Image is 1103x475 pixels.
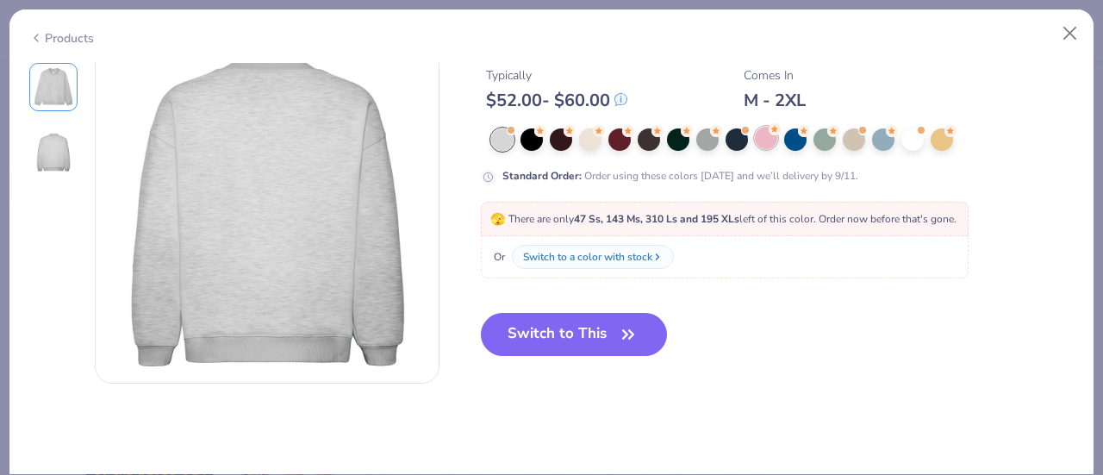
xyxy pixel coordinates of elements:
div: Switch to a color with stock [523,249,652,265]
div: Order using these colors [DATE] and we’ll delivery by 9/11. [502,168,858,184]
div: Products [29,29,94,47]
img: Front [33,66,74,108]
span: There are only left of this color. Order now before that's gone. [490,212,957,226]
img: Back [33,132,74,173]
span: 🫣 [490,211,505,228]
button: Switch to This [481,313,668,356]
div: Comes In [744,66,806,84]
span: Or [490,249,505,265]
strong: 47 Ss, 143 Ms, 310 Ls and 195 XLs [574,212,739,226]
button: Switch to a color with stock [512,245,674,269]
div: $ 52.00 - $ 60.00 [486,90,627,111]
button: Close [1054,17,1087,50]
div: M - 2XL [744,90,806,111]
strong: Standard Order : [502,169,582,183]
div: Typically [486,66,627,84]
img: Back [96,40,439,383]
